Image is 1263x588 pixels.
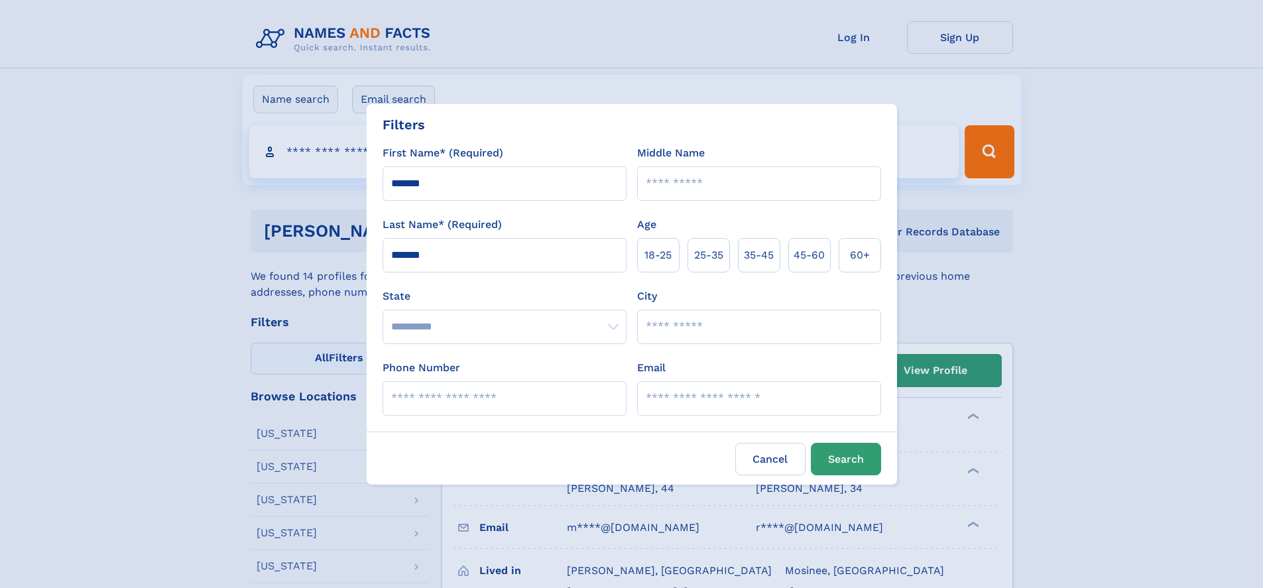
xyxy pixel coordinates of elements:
label: City [637,288,657,304]
span: 45‑60 [794,247,825,263]
label: Email [637,360,666,376]
label: Last Name* (Required) [383,217,502,233]
label: Middle Name [637,145,705,161]
div: Filters [383,115,425,135]
label: State [383,288,627,304]
span: 18‑25 [644,247,672,263]
span: 60+ [850,247,870,263]
label: First Name* (Required) [383,145,503,161]
span: 35‑45 [744,247,774,263]
label: Phone Number [383,360,460,376]
span: 25‑35 [694,247,723,263]
label: Age [637,217,656,233]
button: Search [811,443,881,475]
label: Cancel [735,443,806,475]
